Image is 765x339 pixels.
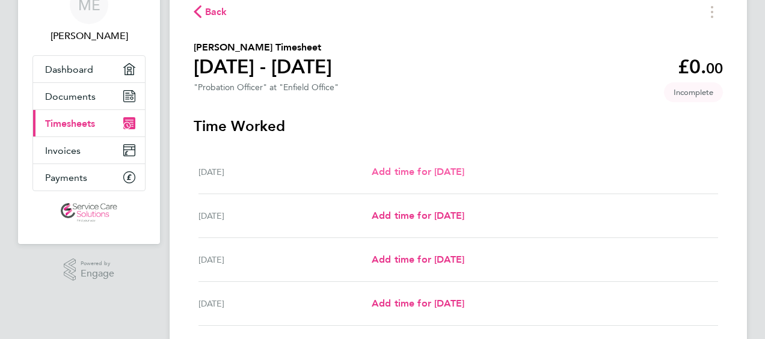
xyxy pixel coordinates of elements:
[194,117,723,136] h3: Time Worked
[701,2,723,21] button: Timesheets Menu
[372,298,464,309] span: Add time for [DATE]
[32,29,146,43] span: Michael Essen
[45,64,93,75] span: Dashboard
[33,110,145,136] a: Timesheets
[194,55,332,79] h1: [DATE] - [DATE]
[372,165,464,179] a: Add time for [DATE]
[61,203,117,222] img: servicecare-logo-retina.png
[45,145,81,156] span: Invoices
[198,252,372,267] div: [DATE]
[194,40,332,55] h2: [PERSON_NAME] Timesheet
[372,252,464,267] a: Add time for [DATE]
[678,55,723,78] app-decimal: £0.
[194,4,227,19] button: Back
[198,165,372,179] div: [DATE]
[205,5,227,19] span: Back
[372,166,464,177] span: Add time for [DATE]
[33,164,145,191] a: Payments
[33,56,145,82] a: Dashboard
[45,118,95,129] span: Timesheets
[194,82,339,93] div: "Probation Officer" at "Enfield Office"
[198,209,372,223] div: [DATE]
[45,172,87,183] span: Payments
[45,91,96,102] span: Documents
[32,203,146,222] a: Go to home page
[372,210,464,221] span: Add time for [DATE]
[664,82,723,102] span: This timesheet is Incomplete.
[372,254,464,265] span: Add time for [DATE]
[81,269,114,279] span: Engage
[372,296,464,311] a: Add time for [DATE]
[81,258,114,269] span: Powered by
[706,60,723,77] span: 00
[33,83,145,109] a: Documents
[198,296,372,311] div: [DATE]
[64,258,115,281] a: Powered byEngage
[33,137,145,163] a: Invoices
[372,209,464,223] a: Add time for [DATE]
